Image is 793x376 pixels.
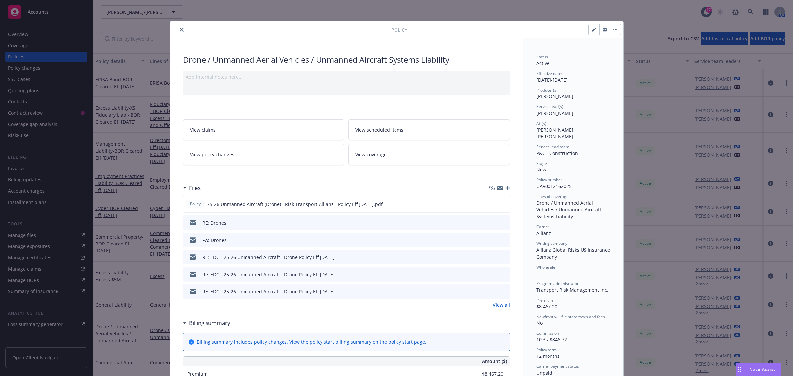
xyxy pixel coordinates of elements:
[491,219,496,226] button: download file
[536,177,562,183] span: Policy number
[501,254,507,261] button: preview file
[536,330,559,336] span: Commission
[197,338,426,345] div: Billing summary includes policy changes. View the policy start billing summary on the .
[536,54,548,60] span: Status
[189,184,201,192] h3: Files
[749,366,775,372] span: Nova Assist
[183,119,345,140] a: View claims
[183,184,201,192] div: Files
[491,254,496,261] button: download file
[482,358,507,365] span: Amount ($)
[189,201,202,207] span: Policy
[536,230,551,236] span: Allianz
[536,264,557,270] span: Wholesaler
[183,54,510,65] div: Drone / Unmanned Aerial Vehicles / Unmanned Aircraft Systems Liability
[736,363,744,376] div: Drag to move
[536,71,610,83] div: [DATE] - [DATE]
[536,87,558,93] span: Producer(s)
[493,301,510,308] a: View all
[501,219,507,226] button: preview file
[355,151,387,158] span: View coverage
[501,237,507,244] button: preview file
[202,254,335,261] div: RE: EDC - 25-26 Unmanned Aircraft - Drone Policy Eff [DATE]
[348,119,510,140] a: View scheduled items
[189,319,230,327] h3: Billing summary
[183,144,345,165] a: View policy changes
[536,247,611,260] span: Allianz Global Risks US Insurance Company
[490,201,496,207] button: download file
[202,288,335,295] div: RE: EDC - 25-26 Unmanned Aircraft - Drone Policy Eff [DATE]
[536,320,543,326] span: No
[736,363,781,376] button: Nova Assist
[536,194,569,199] span: Lines of coverage
[536,353,560,359] span: 12 months
[536,281,579,286] span: Program administrator
[536,144,569,150] span: Service lead team
[388,339,425,345] a: policy start page
[536,241,567,246] span: Writing company
[183,319,230,327] div: Billing summary
[536,150,578,156] span: P&C - Construction
[536,93,573,99] span: [PERSON_NAME]
[536,127,576,140] span: [PERSON_NAME], [PERSON_NAME]
[536,270,538,277] span: -
[536,121,546,126] span: AC(s)
[536,161,547,166] span: Stage
[391,26,407,33] span: Policy
[536,104,563,109] span: Service lead(s)
[202,237,227,244] div: Fw: Drones
[491,288,496,295] button: download file
[348,144,510,165] a: View coverage
[536,110,573,116] span: [PERSON_NAME]
[501,271,507,278] button: preview file
[186,73,507,80] div: Add internal notes here...
[536,347,557,353] span: Policy term
[178,26,186,34] button: close
[190,126,216,133] span: View claims
[190,151,234,158] span: View policy changes
[536,336,567,343] span: 10% / $846.72
[355,126,403,133] span: View scheduled items
[536,224,549,230] span: Carrier
[202,271,335,278] div: Re: EDC - 25-26 Unmanned Aircraft - Drone Policy Eff [DATE]
[536,287,608,293] span: Transport Risk Management Inc.
[536,71,563,76] span: Effective dates
[501,288,507,295] button: preview file
[207,201,383,207] span: 25-26 Unmanned Aircraft (Drone) - Risk Transport-Allianz - Policy Eff [DATE].pdf
[536,60,549,66] span: Active
[536,297,553,303] span: Premium
[536,314,605,320] span: Newfront will file state taxes and fees
[202,219,226,226] div: RE: Drones
[491,271,496,278] button: download file
[536,363,579,369] span: Carrier payment status
[536,183,572,189] span: UAV0012162025
[536,303,557,310] span: $8,467.20
[536,370,552,376] span: Unpaid
[501,201,507,207] button: preview file
[536,167,546,173] span: New
[536,200,603,220] span: Drone / Unmanned Aerial Vehicles / Unmanned Aircraft Systems Liability
[491,237,496,244] button: download file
